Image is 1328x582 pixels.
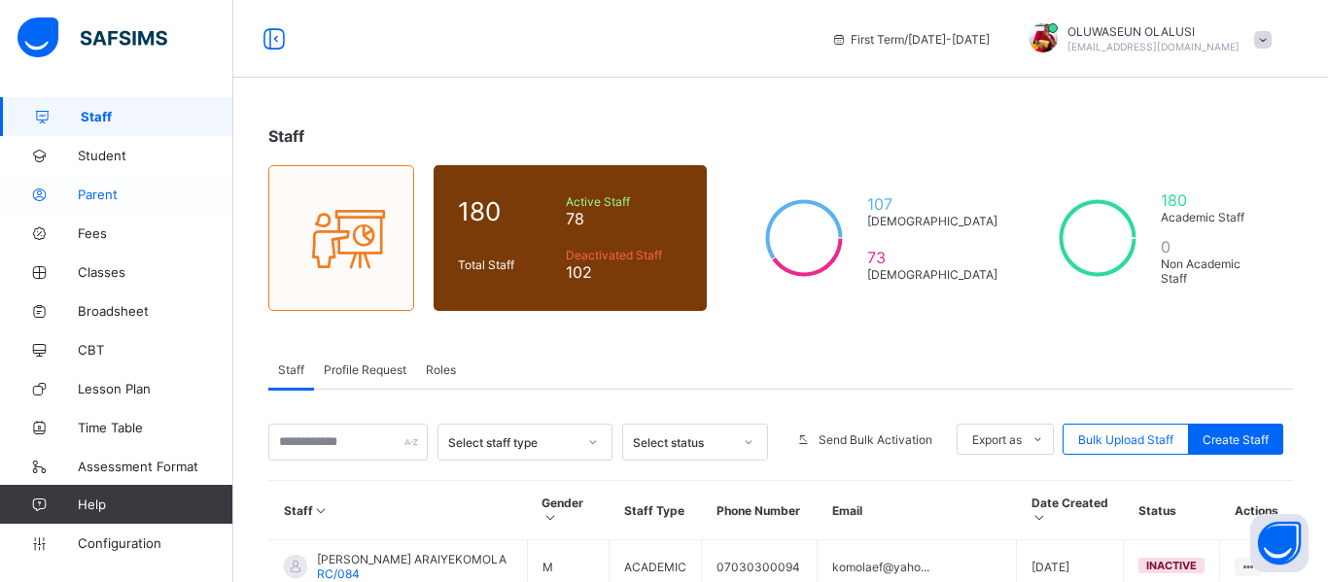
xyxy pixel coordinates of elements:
span: Export as [972,432,1022,447]
span: Deactivated Staff [566,248,682,262]
span: Staff [81,109,233,124]
th: Staff Type [610,481,702,540]
th: Date Created [1017,481,1124,540]
i: Sort in Ascending Order [1031,510,1048,525]
th: Email [818,481,1017,540]
span: Create Staff [1203,432,1269,447]
th: Phone Number [702,481,818,540]
span: 102 [566,262,682,282]
span: Help [78,496,232,512]
span: 180 [458,196,556,226]
span: [DEMOGRAPHIC_DATA] [867,214,997,228]
span: Assessment Format [78,459,233,474]
span: session/term information [831,32,990,47]
th: Actions [1220,481,1293,540]
span: inactive [1146,559,1197,572]
th: Status [1124,481,1220,540]
span: RC/084 [317,566,360,581]
button: Open asap [1250,514,1309,572]
span: Broadsheet [78,303,233,319]
span: Parent [78,187,233,202]
th: Staff [269,481,528,540]
span: Configuration [78,535,232,551]
span: 73 [867,248,997,267]
span: OLUWASEUN OLALUSI [1067,24,1240,39]
span: Send Bulk Activation [819,432,932,447]
span: Classes [78,264,233,280]
span: [DEMOGRAPHIC_DATA] [867,267,997,282]
img: safsims [17,17,167,58]
span: [EMAIL_ADDRESS][DOMAIN_NAME] [1067,41,1240,52]
span: 180 [1161,190,1269,210]
span: Staff [268,126,304,146]
span: Time Table [78,420,233,435]
i: Sort in Ascending Order [313,503,330,518]
div: Select status [633,435,732,450]
div: OLUWASEUNOLALUSI [1009,23,1281,55]
span: Non Academic Staff [1161,257,1269,286]
span: [PERSON_NAME] ARAIYEKOMOLA [317,552,507,566]
i: Sort in Ascending Order [542,510,558,525]
span: Bulk Upload Staff [1078,432,1173,447]
span: 107 [867,194,997,214]
div: Total Staff [453,253,561,277]
div: Select staff type [448,435,577,450]
span: 78 [566,209,682,228]
th: Gender [527,481,609,540]
span: Active Staff [566,194,682,209]
span: Profile Request [324,362,406,377]
span: Roles [426,362,456,377]
span: Student [78,148,233,163]
span: CBT [78,342,233,358]
span: Lesson Plan [78,381,233,396]
span: 0 [1161,237,1269,257]
span: Fees [78,225,233,241]
span: Staff [278,362,304,377]
span: Academic Staff [1161,210,1269,224]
